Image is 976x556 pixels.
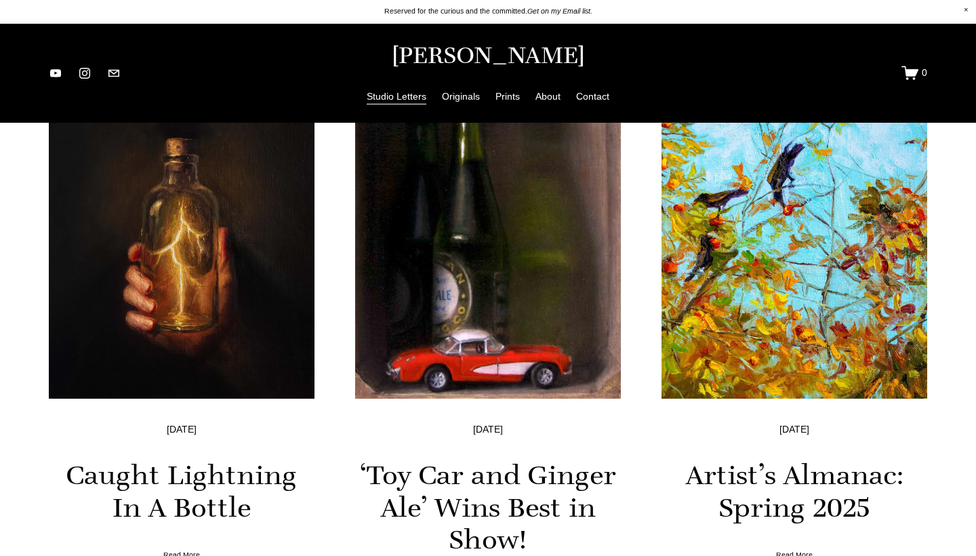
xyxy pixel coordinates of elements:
[576,88,609,105] a: Contact
[442,88,480,105] a: Originals
[361,458,616,556] a: ‘Toy Car and Ginger Ale’ Wins Best in Show!
[367,88,426,105] a: Studio Letters
[47,42,316,401] img: Caught Lightning In A Bottle
[66,458,297,523] a: Caught Lightning In A Bottle
[167,424,197,434] time: [DATE]
[392,41,585,69] a: [PERSON_NAME]
[922,66,927,79] span: 0
[686,458,903,523] a: Artist’s Almanac: Spring 2025
[901,64,927,81] a: 0 items in cart
[473,424,504,434] time: [DATE]
[535,88,561,105] a: About
[78,66,91,80] a: instagram-unauth
[107,66,121,80] a: jennifermariekeller@gmail.com
[49,66,62,80] a: YouTube
[660,42,929,401] img: Artist’s Almanac: Spring 2025
[354,42,622,401] img: ‘Toy Car and Ginger Ale’ Wins Best in Show!
[495,88,520,105] a: Prints
[779,424,810,434] time: [DATE]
